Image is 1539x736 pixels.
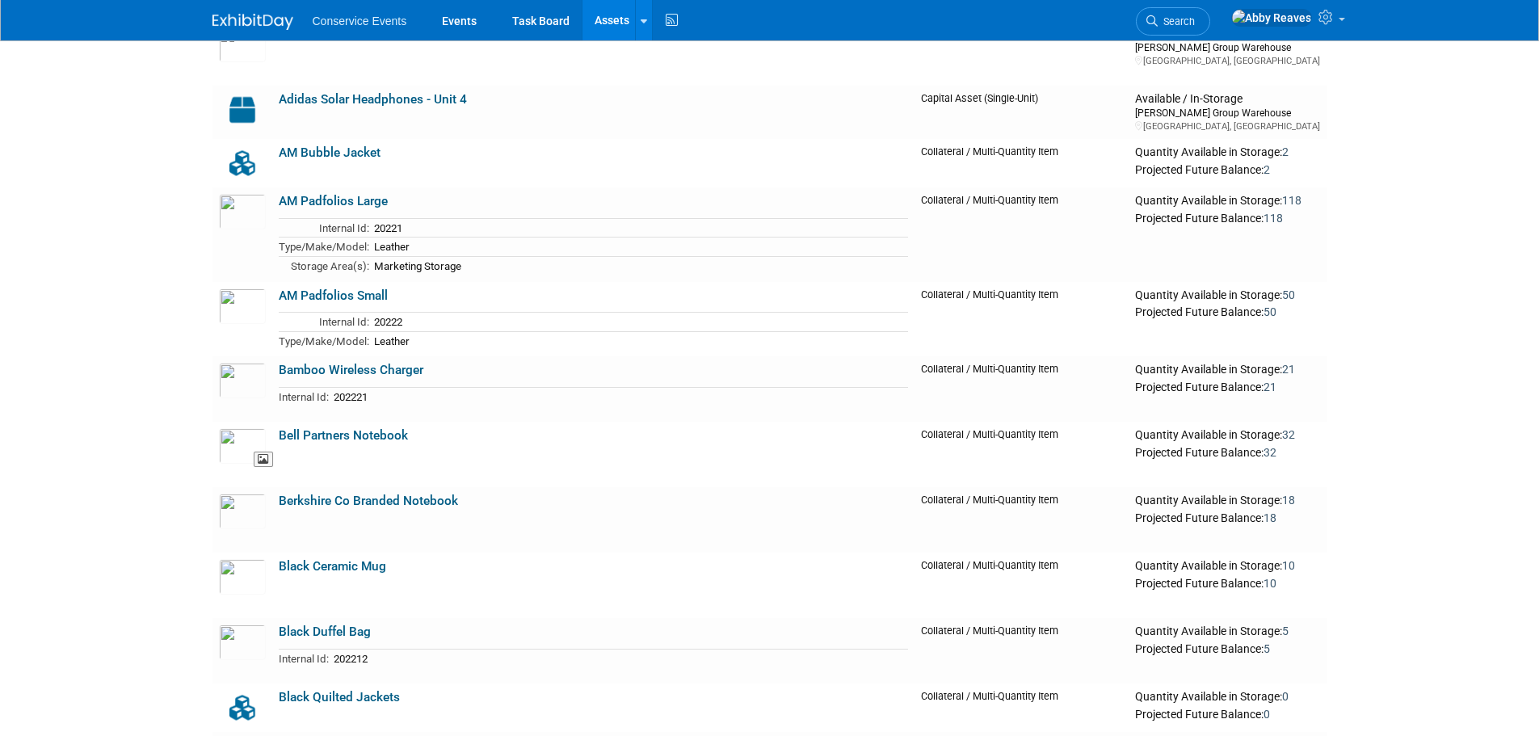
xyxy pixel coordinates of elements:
[1282,194,1301,207] span: 118
[279,363,423,377] a: Bamboo Wireless Charger
[329,649,908,667] td: 202212
[369,313,908,332] td: 20222
[279,387,329,406] td: Internal Id:
[915,553,1129,618] td: Collateral / Multi-Quantity Item
[1135,92,1320,107] div: Available / In-Storage
[279,218,369,238] td: Internal Id:
[1135,363,1320,377] div: Quantity Available in Storage:
[291,260,369,272] span: Storage Area(s):
[915,356,1129,422] td: Collateral / Multi-Quantity Item
[915,618,1129,683] td: Collateral / Multi-Quantity Item
[915,487,1129,553] td: Collateral / Multi-Quantity Item
[279,313,369,332] td: Internal Id:
[279,92,467,107] a: Adidas Solar Headphones - Unit 4
[1135,559,1320,574] div: Quantity Available in Storage:
[1231,9,1312,27] img: Abby Reaves
[915,282,1129,357] td: Collateral / Multi-Quantity Item
[915,187,1129,281] td: Collateral / Multi-Quantity Item
[1135,288,1320,303] div: Quantity Available in Storage:
[329,387,908,406] td: 202221
[1135,704,1320,722] div: Projected Future Balance:
[219,92,266,128] img: Capital-Asset-Icon-2.png
[1264,381,1276,393] span: 21
[915,86,1129,139] td: Capital Asset (Single-Unit)
[369,238,908,257] td: Leather
[1282,428,1295,441] span: 32
[1264,577,1276,590] span: 10
[1264,511,1276,524] span: 18
[915,683,1129,732] td: Collateral / Multi-Quantity Item
[1135,508,1320,526] div: Projected Future Balance:
[313,15,407,27] span: Conservice Events
[1135,639,1320,657] div: Projected Future Balance:
[219,145,266,181] img: Collateral-Icon-2.png
[1135,160,1320,178] div: Projected Future Balance:
[1135,428,1320,443] div: Quantity Available in Storage:
[1264,642,1270,655] span: 5
[279,428,408,443] a: Bell Partners Notebook
[279,331,369,350] td: Type/Make/Model:
[279,625,371,639] a: Black Duffel Bag
[1282,625,1289,637] span: 5
[1135,208,1320,226] div: Projected Future Balance:
[1135,443,1320,461] div: Projected Future Balance:
[1135,145,1320,160] div: Quantity Available in Storage:
[279,194,388,208] a: AM Padfolios Large
[254,452,273,467] span: View Asset Image
[1135,377,1320,395] div: Projected Future Balance:
[279,288,388,303] a: AM Padfolios Small
[219,690,266,725] img: Collateral-Icon-2.png
[279,559,386,574] a: Black Ceramic Mug
[369,256,908,275] td: Marketing Storage
[1135,194,1320,208] div: Quantity Available in Storage:
[1158,15,1195,27] span: Search
[1135,120,1320,132] div: [GEOGRAPHIC_DATA], [GEOGRAPHIC_DATA]
[212,14,293,30] img: ExhibitDay
[1135,106,1320,120] div: [PERSON_NAME] Group Warehouse
[369,331,908,350] td: Leather
[1135,574,1320,591] div: Projected Future Balance:
[915,20,1129,86] td: Capital Asset (Single-Unit)
[915,422,1129,487] td: Collateral / Multi-Quantity Item
[1264,446,1276,459] span: 32
[279,690,400,704] a: Black Quilted Jackets
[279,649,329,667] td: Internal Id:
[1282,145,1289,158] span: 2
[1135,55,1320,67] div: [GEOGRAPHIC_DATA], [GEOGRAPHIC_DATA]
[1136,7,1210,36] a: Search
[1264,708,1270,721] span: 0
[1135,494,1320,508] div: Quantity Available in Storage:
[1282,559,1295,572] span: 10
[1282,690,1289,703] span: 0
[1135,625,1320,639] div: Quantity Available in Storage:
[1282,494,1295,507] span: 18
[1264,163,1270,176] span: 2
[1135,690,1320,704] div: Quantity Available in Storage:
[279,494,458,508] a: Berkshire Co Branded Notebook
[1264,305,1276,318] span: 50
[915,139,1129,187] td: Collateral / Multi-Quantity Item
[369,218,908,238] td: 20221
[1135,40,1320,54] div: [PERSON_NAME] Group Warehouse
[1282,288,1295,301] span: 50
[279,145,381,160] a: AM Bubble Jacket
[1135,302,1320,320] div: Projected Future Balance:
[1282,363,1295,376] span: 21
[1264,212,1283,225] span: 118
[279,238,369,257] td: Type/Make/Model:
